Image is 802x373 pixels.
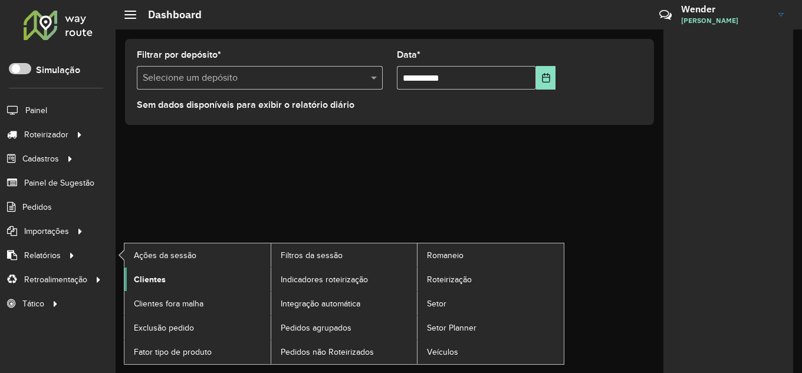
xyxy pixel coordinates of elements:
[22,153,59,165] span: Cadastros
[134,322,194,334] span: Exclusão pedido
[124,268,271,291] a: Clientes
[124,316,271,339] a: Exclusão pedido
[22,201,52,213] span: Pedidos
[418,340,564,364] a: Veículos
[24,225,69,237] span: Importações
[134,273,166,286] span: Clientes
[427,298,446,310] span: Setor
[137,48,221,62] label: Filtrar por depósito
[271,316,418,339] a: Pedidos agrupados
[24,128,68,141] span: Roteirizador
[418,243,564,267] a: Romaneio
[24,249,61,262] span: Relatórios
[271,292,418,315] a: Integração automática
[427,249,464,262] span: Romaneio
[136,8,202,21] h2: Dashboard
[134,346,212,358] span: Fator tipo de produto
[22,298,44,310] span: Tático
[25,104,47,117] span: Painel
[427,346,458,358] span: Veículos
[124,292,271,315] a: Clientes fora malha
[681,4,770,15] h3: Wender
[281,273,368,286] span: Indicadores roteirização
[134,249,196,262] span: Ações da sessão
[281,346,374,358] span: Pedidos não Roteirizados
[281,298,360,310] span: Integração automática
[281,322,351,334] span: Pedidos agrupados
[418,268,564,291] a: Roteirização
[418,316,564,339] a: Setor Planner
[134,298,203,310] span: Clientes fora malha
[427,273,472,286] span: Roteirização
[653,2,678,28] a: Contato Rápido
[124,340,271,364] a: Fator tipo de produto
[271,243,418,267] a: Filtros da sessão
[397,48,420,62] label: Data
[271,268,418,291] a: Indicadores roteirização
[271,340,418,364] a: Pedidos não Roteirizados
[418,292,564,315] a: Setor
[427,322,476,334] span: Setor Planner
[681,15,770,26] span: [PERSON_NAME]
[137,98,354,112] label: Sem dados disponíveis para exibir o relatório diário
[24,177,94,189] span: Painel de Sugestão
[281,249,343,262] span: Filtros da sessão
[24,273,87,286] span: Retroalimentação
[36,63,80,77] label: Simulação
[124,243,271,267] a: Ações da sessão
[536,66,556,90] button: Choose Date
